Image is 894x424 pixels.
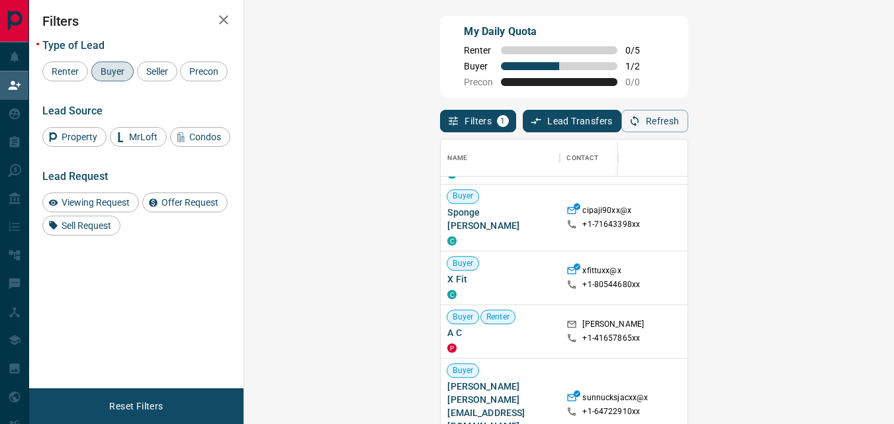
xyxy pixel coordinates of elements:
[447,258,478,269] span: Buyer
[42,216,120,235] div: Sell Request
[137,62,177,81] div: Seller
[625,77,654,87] span: 0 / 0
[142,66,173,77] span: Seller
[582,319,644,333] p: [PERSON_NAME]
[441,140,560,177] div: Name
[447,236,457,245] div: condos.ca
[447,312,478,323] span: Buyer
[57,132,102,142] span: Property
[157,197,223,208] span: Offer Request
[42,39,105,52] span: Type of Lead
[582,406,640,417] p: +1- 64722910xx
[57,197,134,208] span: Viewing Request
[621,110,688,132] button: Refresh
[101,395,171,417] button: Reset Filters
[447,343,457,353] div: property.ca
[185,132,226,142] span: Condos
[566,140,598,177] div: Contact
[142,192,228,212] div: Offer Request
[42,192,139,212] div: Viewing Request
[481,312,515,323] span: Renter
[124,132,162,142] span: MrLoft
[96,66,129,77] span: Buyer
[464,61,493,71] span: Buyer
[447,140,467,177] div: Name
[498,116,508,126] span: 1
[42,105,103,117] span: Lead Source
[523,110,621,132] button: Lead Transfers
[447,290,457,299] div: condos.ca
[447,365,478,376] span: Buyer
[42,62,88,81] div: Renter
[625,61,654,71] span: 1 / 2
[57,220,116,231] span: Sell Request
[91,62,134,81] div: Buyer
[180,62,228,81] div: Precon
[47,66,83,77] span: Renter
[447,326,553,339] span: A C
[582,265,621,279] p: xfittuxx@x
[625,45,654,56] span: 0 / 5
[42,127,107,147] div: Property
[185,66,223,77] span: Precon
[42,13,230,29] h2: Filters
[464,45,493,56] span: Renter
[447,206,553,232] span: Sponge [PERSON_NAME]
[582,205,631,219] p: cipaji90xx@x
[110,127,167,147] div: MrLoft
[464,77,493,87] span: Precon
[440,110,516,132] button: Filters1
[582,392,648,406] p: sunnucksjacxx@x
[447,273,553,286] span: X Fit
[582,279,640,290] p: +1- 80544680xx
[582,333,640,344] p: +1- 41657865xx
[170,127,230,147] div: Condos
[464,24,654,40] p: My Daily Quota
[560,140,666,177] div: Contact
[447,191,478,202] span: Buyer
[42,170,108,183] span: Lead Request
[582,219,640,230] p: +1- 71643398xx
